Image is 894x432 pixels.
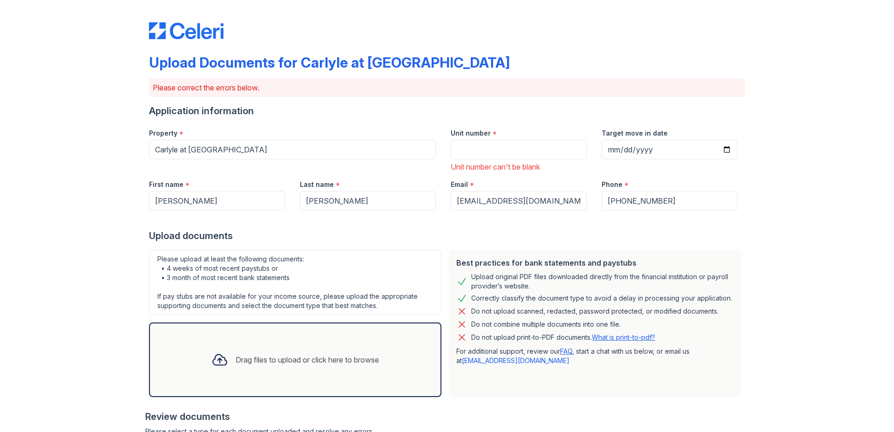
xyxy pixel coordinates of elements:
div: Do not upload scanned, redacted, password protected, or modified documents. [471,306,718,317]
label: Email [451,180,468,189]
label: Target move in date [602,129,668,138]
img: CE_Logo_Blue-a8612792a0a2168367f1c8372b55b34899dd931a85d93a1a3d3e32e68fde9ad4.png [149,22,223,39]
div: Upload original PDF files downloaded directly from the financial institution or payroll provider’... [471,272,734,291]
p: Do not upload print-to-PDF documents. [471,333,655,342]
a: What is print-to-pdf? [592,333,655,341]
label: Property [149,129,177,138]
div: Unit number can't be blank [451,161,587,172]
div: Do not combine multiple documents into one file. [471,319,621,330]
div: Best practices for bank statements and paystubs [456,257,734,268]
div: Please upload at least the following documents: • 4 weeks of most recent paystubs or • 3 month of... [149,250,441,315]
label: Unit number [451,129,491,138]
label: First name [149,180,183,189]
div: Correctly classify the document type to avoid a delay in processing your application. [471,293,732,304]
div: Drag files to upload or click here to browse [236,354,379,365]
a: [EMAIL_ADDRESS][DOMAIN_NAME] [462,357,569,364]
label: Phone [602,180,623,189]
div: Review documents [145,410,745,423]
div: Upload Documents for Carlyle at [GEOGRAPHIC_DATA] [149,54,510,71]
a: FAQ [560,347,572,355]
p: Please correct the errors below. [153,82,741,93]
p: For additional support, review our , start a chat with us below, or email us at [456,347,734,365]
label: Last name [300,180,334,189]
div: Upload documents [149,229,745,242]
div: Application information [149,104,745,117]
